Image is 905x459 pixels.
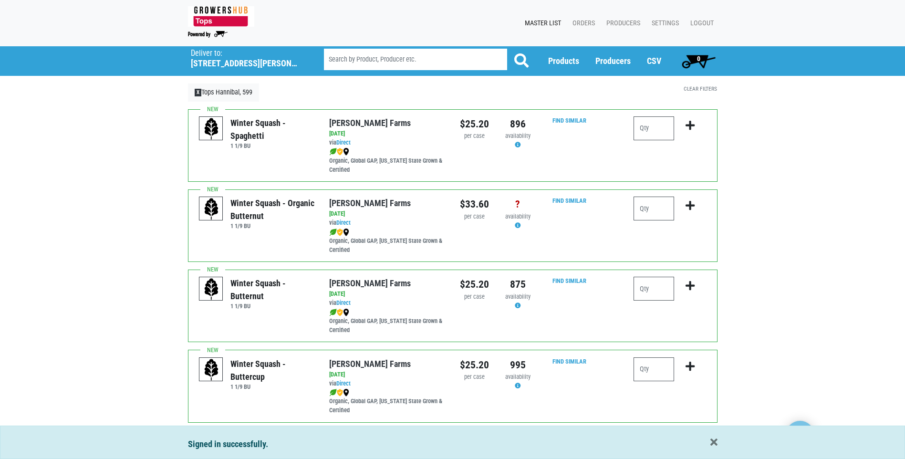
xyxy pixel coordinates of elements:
[634,116,674,140] input: Qty
[191,49,300,58] p: Deliver to:
[191,58,300,69] h5: [STREET_ADDRESS][PERSON_NAME]
[329,228,445,255] div: Organic, Global GAP, [US_STATE] State Grown & Certified
[188,438,718,451] div: Signed in successfully.
[329,299,445,308] div: via
[505,293,531,300] span: availability
[503,357,532,373] div: 995
[505,132,531,139] span: availability
[336,139,351,146] a: Direct
[595,56,631,66] a: Producers
[329,370,445,379] div: [DATE]
[503,277,532,292] div: 875
[191,46,307,69] span: Tops Hannibal, 599 (409 Fulton St, Hannibal, NY 13074, USA)
[336,299,351,306] a: Direct
[634,197,674,220] input: Qty
[343,148,349,156] img: map_marker-0e94453035b3232a4d21701695807de9.png
[329,147,445,175] div: Organic, Global GAP, [US_STATE] State Grown & Certified
[552,358,586,365] a: Find Similar
[329,290,445,299] div: [DATE]
[565,14,599,32] a: Orders
[329,198,411,208] a: [PERSON_NAME] Farms
[460,277,489,292] div: $25.20
[329,359,411,369] a: [PERSON_NAME] Farms
[324,49,507,70] input: Search by Product, Producer etc.
[460,212,489,221] div: per case
[460,373,489,382] div: per case
[343,229,349,236] img: map_marker-0e94453035b3232a4d21701695807de9.png
[336,380,351,387] a: Direct
[199,277,223,301] img: placeholder-variety-43d6402dacf2d531de610a020419775a.svg
[329,229,337,236] img: leaf-e5c59151409436ccce96b2ca1b28e03c.png
[230,303,315,310] h6: 1 1/9 BU
[634,277,674,301] input: Qty
[337,309,343,316] img: safety-e55c860ca8c00a9c171001a62a92dabd.png
[460,357,489,373] div: $25.20
[199,197,223,221] img: placeholder-variety-43d6402dacf2d531de610a020419775a.svg
[683,14,718,32] a: Logout
[337,148,343,156] img: safety-e55c860ca8c00a9c171001a62a92dabd.png
[329,278,411,288] a: [PERSON_NAME] Farms
[230,357,315,383] div: Winter Squash - Buttercup
[329,308,445,335] div: Organic, Global GAP, [US_STATE] State Grown & Certified
[552,117,586,124] a: Find Similar
[329,389,337,396] img: leaf-e5c59151409436ccce96b2ca1b28e03c.png
[329,379,445,388] div: via
[199,358,223,382] img: placeholder-variety-43d6402dacf2d531de610a020419775a.svg
[337,389,343,396] img: safety-e55c860ca8c00a9c171001a62a92dabd.png
[697,55,700,63] span: 0
[188,83,260,102] a: XTops Hannibal, 599
[329,209,445,219] div: [DATE]
[684,85,717,92] a: Clear Filters
[647,56,661,66] a: CSV
[503,197,532,212] div: ?
[188,31,228,38] img: Powered by Big Wheelbarrow
[599,14,644,32] a: Producers
[230,222,315,229] h6: 1 1/9 BU
[230,142,315,149] h6: 1 1/9 BU
[644,14,683,32] a: Settings
[329,129,445,138] div: [DATE]
[460,292,489,302] div: per case
[460,197,489,212] div: $33.60
[505,213,531,220] span: availability
[343,309,349,316] img: map_marker-0e94453035b3232a4d21701695807de9.png
[634,357,674,381] input: Qty
[329,309,337,316] img: leaf-e5c59151409436ccce96b2ca1b28e03c.png
[505,373,531,380] span: availability
[195,89,202,96] span: X
[199,117,223,141] img: placeholder-variety-43d6402dacf2d531de610a020419775a.svg
[230,197,315,222] div: Winter Squash - Organic Butternut
[230,383,315,390] h6: 1 1/9 BU
[548,56,579,66] a: Products
[552,197,586,204] a: Find Similar
[230,116,315,142] div: Winter Squash - Spaghetti
[336,219,351,226] a: Direct
[552,277,586,284] a: Find Similar
[329,219,445,228] div: via
[343,389,349,396] img: map_marker-0e94453035b3232a4d21701695807de9.png
[329,118,411,128] a: [PERSON_NAME] Farms
[460,116,489,132] div: $25.20
[329,148,337,156] img: leaf-e5c59151409436ccce96b2ca1b28e03c.png
[337,229,343,236] img: safety-e55c860ca8c00a9c171001a62a92dabd.png
[460,132,489,141] div: per case
[188,6,254,27] img: 279edf242af8f9d49a69d9d2afa010fb.png
[329,388,445,415] div: Organic, Global GAP, [US_STATE] State Grown & Certified
[329,138,445,147] div: via
[517,14,565,32] a: Master List
[677,52,720,71] a: 0
[230,277,315,303] div: Winter Squash - Butternut
[503,116,532,132] div: 896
